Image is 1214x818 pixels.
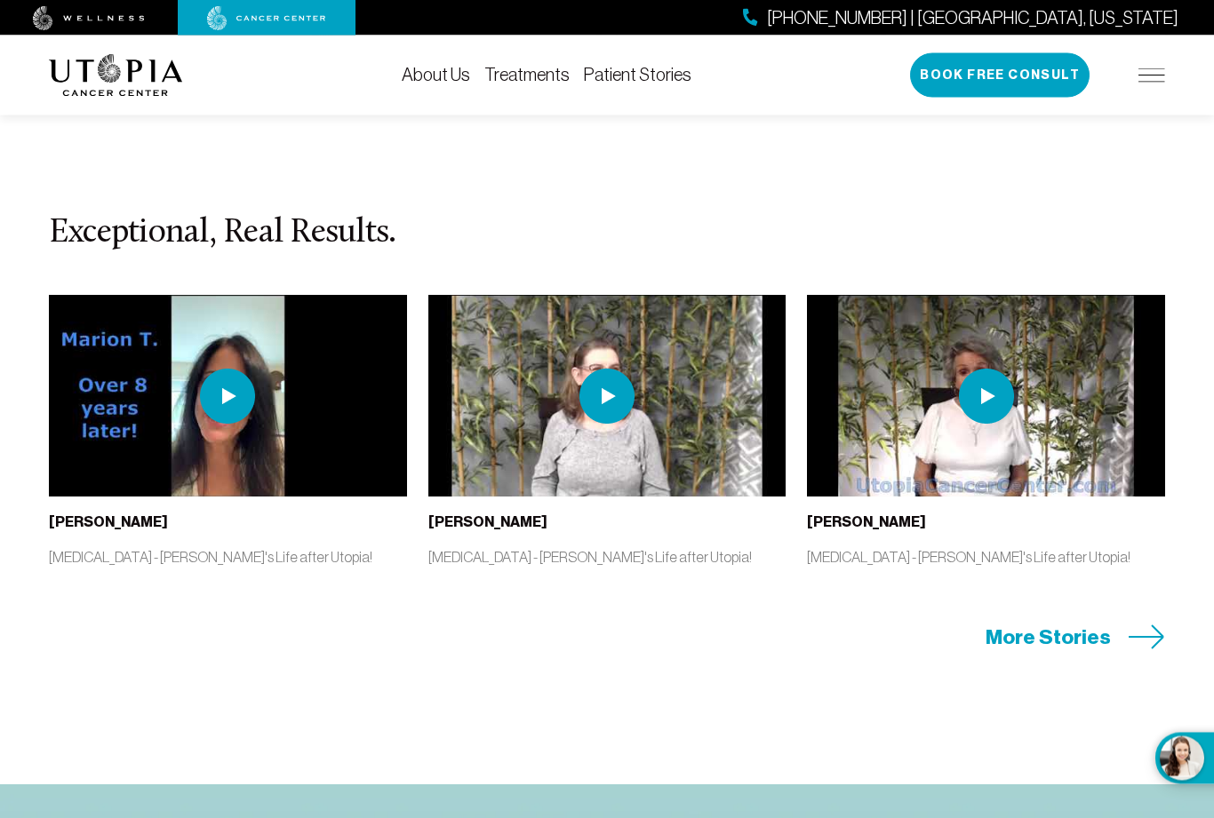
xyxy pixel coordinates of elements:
b: [PERSON_NAME] [428,514,547,531]
img: play icon [200,369,255,425]
h3: Exceptional, Real Results. [49,216,1165,253]
b: [PERSON_NAME] [49,514,168,531]
a: [PHONE_NUMBER] | [GEOGRAPHIC_DATA], [US_STATE] [743,5,1178,31]
span: [PHONE_NUMBER] | [GEOGRAPHIC_DATA], [US_STATE] [767,5,1178,31]
button: Book Free Consult [910,53,1090,98]
img: thumbnail [49,296,407,496]
img: logo [49,54,183,97]
p: [MEDICAL_DATA] - [PERSON_NAME]'s Life after Utopia! [428,548,787,568]
img: thumbnail [807,296,1165,496]
a: About Us [402,65,470,84]
a: More Stories [986,624,1165,652]
p: [MEDICAL_DATA] - [PERSON_NAME]'s Life after Utopia! [807,548,1165,568]
img: wellness [33,6,145,31]
img: play icon [959,369,1014,425]
img: cancer center [207,6,326,31]
b: [PERSON_NAME] [807,514,926,531]
img: play icon [579,369,635,425]
img: icon-hamburger [1138,68,1165,83]
span: More Stories [986,624,1111,652]
img: thumbnail [428,296,787,496]
a: Patient Stories [584,65,691,84]
p: [MEDICAL_DATA] - [PERSON_NAME]'s Life after Utopia! [49,548,407,568]
a: Treatments [484,65,570,84]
